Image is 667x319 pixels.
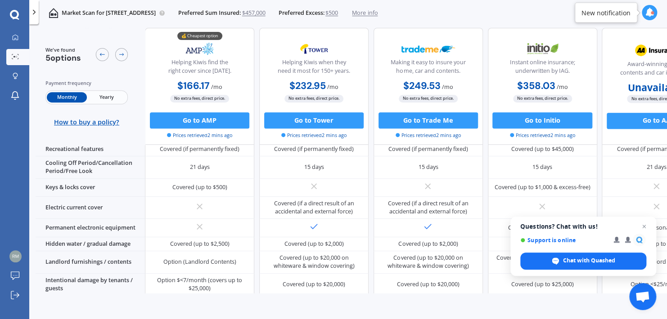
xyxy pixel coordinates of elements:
[62,9,156,17] p: Market Scan for [STREET_ADDRESS]
[36,142,145,156] div: Recreational features
[287,38,341,58] img: Tower.webp
[396,132,461,139] span: Prices retrieved 2 mins ago
[152,58,248,78] div: Helping Kiwis find the right cover since [DATE].
[266,254,363,270] div: Covered (up to $20,000 on whiteware & window covering)
[494,254,591,270] div: Covered (up to $20,000 & option to increase)
[278,9,324,17] span: Preferred Excess:
[160,145,239,153] div: Covered (if permanently fixed)
[150,112,249,128] button: Go to AMP
[639,221,649,232] span: Close chat
[281,132,347,139] span: Prices retrieved 2 mins ago
[397,280,460,288] div: Covered (up to $20,000)
[388,145,468,153] div: Covered (if permanently fixed)
[177,31,222,40] div: 💰 Cheapest option
[513,94,572,102] span: No extra fees, direct price.
[266,199,363,216] div: Covered (if a direct result of an accidental and external force)
[557,83,568,91] span: / mo
[304,163,324,171] div: 15 days
[45,79,128,87] div: Payment frequency
[380,58,476,78] div: Making it easy to insure your home, car and contents.
[403,80,441,92] b: $249.53
[242,9,266,17] span: $457,000
[170,94,229,102] span: No extra fees, direct price.
[36,251,145,274] div: Landlord furnishings / contents
[45,46,81,53] span: We've found
[177,80,210,92] b: $166.17
[284,240,343,248] div: Covered (up to $2,000)
[327,83,338,91] span: / mo
[274,145,354,153] div: Covered (if permanently fixed)
[508,224,577,232] div: Covered (reasonable cost)
[511,280,574,288] div: Covered (up to $25,000)
[492,112,592,128] button: Go to Initio
[36,179,145,197] div: Keys & locks cover
[54,118,119,126] span: How to buy a policy?
[264,112,364,128] button: Go to Tower
[170,240,230,248] div: Covered (up to $2,500)
[266,58,361,78] div: Helping Kiwis when they need it most for 150+ years.
[36,237,145,252] div: Hidden water / gradual damage
[379,199,477,216] div: Covered (if a direct result of an accidental and external force)
[352,9,378,17] span: More info
[418,163,438,171] div: 15 days
[495,58,590,78] div: Instant online insurance; underwritten by IAG.
[36,219,145,237] div: Permanent electronic equipment
[49,8,59,18] img: home-and-contents.b802091223b8502ef2dd.svg
[532,163,552,171] div: 15 days
[581,8,631,17] div: New notification
[520,237,607,244] span: Support is online
[36,197,145,219] div: Electric current cover
[398,240,458,248] div: Covered (up to $2,000)
[36,156,145,179] div: Cooling Off Period/Cancellation Period/Free Look
[399,94,458,102] span: No extra fees, direct price.
[629,283,656,310] div: Open chat
[401,38,455,58] img: Trademe.webp
[647,163,667,171] div: 21 days
[379,254,477,270] div: Covered (up to $20,000 on whiteware & window covering)
[495,183,590,191] div: Covered (up to $1,000 & excess-free)
[173,38,226,58] img: AMP.webp
[379,112,478,128] button: Go to Trade Me
[36,274,145,296] div: Intentional damage by tenants / guests
[284,94,343,102] span: No extra fees, direct price.
[172,183,227,191] div: Covered (up to $500)
[190,163,210,171] div: 21 days
[511,145,574,153] div: Covered (up to $45,000)
[167,132,232,139] span: Prices retrieved 2 mins ago
[442,83,453,91] span: / mo
[87,92,126,102] span: Yearly
[563,257,615,265] span: Chat with Quashed
[510,132,575,139] span: Prices retrieved 2 mins ago
[516,38,569,58] img: Initio.webp
[45,53,81,63] span: 5 options
[211,83,222,91] span: / mo
[47,92,86,102] span: Monthly
[520,253,646,270] div: Chat with Quashed
[9,250,22,262] img: 9ff5397027b67d0514fed47186fed867
[520,223,646,230] span: Questions? Chat with us!
[178,9,241,17] span: Preferred Sum Insured:
[283,280,345,288] div: Covered (up to $20,000)
[163,258,236,266] div: Option (Landlord Contents)
[325,9,338,17] span: $500
[289,80,326,92] b: $232.95
[151,276,248,292] div: Option $<7/month (covers up to $25,000)
[517,80,555,92] b: $358.03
